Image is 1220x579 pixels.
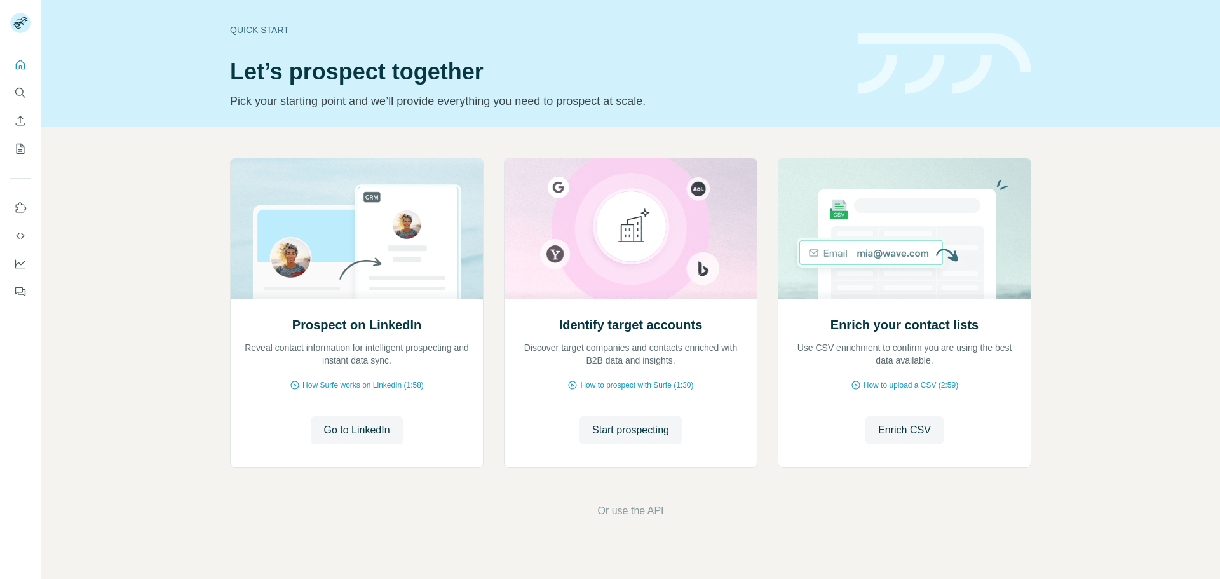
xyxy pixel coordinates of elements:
h2: Identify target accounts [559,316,703,334]
span: Go to LinkedIn [323,423,390,438]
button: Quick start [10,53,30,76]
h2: Enrich your contact lists [830,316,979,334]
span: How Surfe works on LinkedIn (1:58) [302,379,424,391]
p: Discover target companies and contacts enriched with B2B data and insights. [517,341,744,367]
p: Reveal contact information for intelligent prospecting and instant data sync. [243,341,470,367]
span: Enrich CSV [878,423,931,438]
div: Quick start [230,24,843,36]
button: Enrich CSV [865,416,944,444]
img: banner [858,33,1031,95]
button: Use Surfe on LinkedIn [10,196,30,219]
h2: Prospect on LinkedIn [292,316,421,334]
button: Start prospecting [579,416,682,444]
img: Prospect on LinkedIn [230,158,484,299]
span: How to prospect with Surfe (1:30) [580,379,693,391]
p: Use CSV enrichment to confirm you are using the best data available. [791,341,1018,367]
button: My lists [10,137,30,160]
button: Search [10,81,30,104]
button: Dashboard [10,252,30,275]
button: Feedback [10,280,30,303]
span: How to upload a CSV (2:59) [864,379,958,391]
span: Start prospecting [592,423,669,438]
img: Identify target accounts [504,158,757,299]
p: Pick your starting point and we’ll provide everything you need to prospect at scale. [230,92,843,110]
img: Enrich your contact lists [778,158,1031,299]
h1: Let’s prospect together [230,59,843,85]
button: Or use the API [597,503,663,519]
button: Enrich CSV [10,109,30,132]
button: Go to LinkedIn [311,416,402,444]
button: Use Surfe API [10,224,30,247]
